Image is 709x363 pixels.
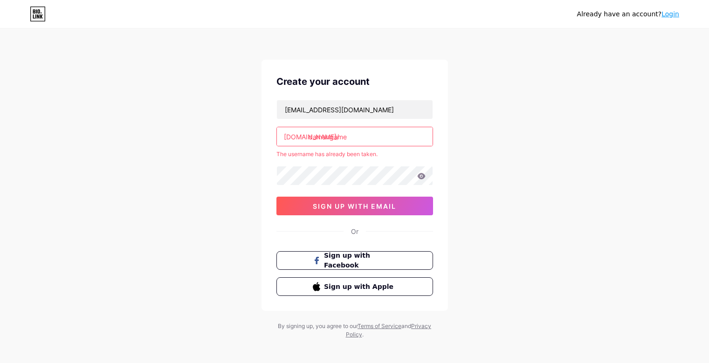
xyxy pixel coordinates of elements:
[276,150,433,158] div: The username has already been taken.
[276,277,433,296] button: Sign up with Apple
[577,9,679,19] div: Already have an account?
[324,282,396,292] span: Sign up with Apple
[277,100,433,119] input: Email
[351,226,358,236] div: Or
[313,202,396,210] span: sign up with email
[284,132,339,142] div: [DOMAIN_NAME]/
[276,75,433,89] div: Create your account
[661,10,679,18] a: Login
[276,197,433,215] button: sign up with email
[277,127,433,146] input: username
[276,251,433,270] button: Sign up with Facebook
[358,322,401,329] a: Terms of Service
[275,322,434,339] div: By signing up, you agree to our and .
[324,251,396,270] span: Sign up with Facebook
